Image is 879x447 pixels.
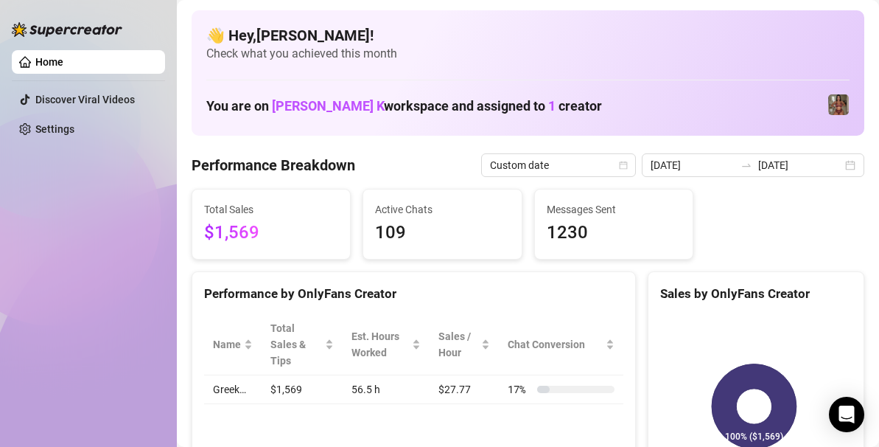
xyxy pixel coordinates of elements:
span: swap-right [740,159,752,171]
span: 109 [375,219,509,247]
span: Chat Conversion [508,336,603,353]
th: Total Sales & Tips [262,314,343,375]
span: Name [213,336,241,353]
td: 56.5 h [343,375,430,404]
input: End date [758,157,842,173]
span: Active Chats [375,201,509,218]
span: 17 % [508,381,531,398]
img: Greek [828,94,849,115]
div: Sales by OnlyFans Creator [660,284,852,304]
span: 1230 [547,219,681,247]
span: $1,569 [204,219,338,247]
span: Check what you achieved this month [206,46,850,62]
span: calendar [619,161,628,170]
span: to [740,159,752,171]
span: Custom date [490,154,627,176]
span: Messages Sent [547,201,681,218]
img: logo-BBDzfeDw.svg [12,22,122,37]
div: Open Intercom Messenger [829,397,864,432]
td: Greek… [204,375,262,404]
span: 1 [548,98,556,114]
h1: You are on workspace and assigned to creator [206,98,602,114]
a: Discover Viral Videos [35,94,135,105]
span: Total Sales [204,201,338,218]
th: Name [204,314,262,375]
a: Home [35,56,63,68]
span: Sales / Hour [438,328,478,361]
h4: Performance Breakdown [192,155,355,176]
td: $1,569 [262,375,343,404]
td: $27.77 [430,375,499,404]
span: Total Sales & Tips [270,320,322,369]
input: Start date [651,157,735,173]
th: Sales / Hour [430,314,499,375]
div: Est. Hours Worked [351,328,409,361]
a: Settings [35,123,74,135]
h4: 👋 Hey, [PERSON_NAME] ! [206,25,850,46]
div: Performance by OnlyFans Creator [204,284,623,304]
span: [PERSON_NAME] K [272,98,384,114]
th: Chat Conversion [499,314,623,375]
